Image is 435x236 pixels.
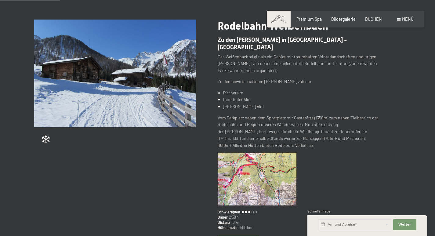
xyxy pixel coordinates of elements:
[307,209,330,213] span: Schnellanfrage
[223,103,379,110] li: [PERSON_NAME] Alm
[218,215,228,220] span: Dauer
[402,16,414,22] span: Menü
[398,222,411,227] span: Weiter
[34,20,196,127] img: Rodelbahn Weißenbach
[230,220,240,225] span: 10 km
[218,209,241,215] span: Schwierigkeit
[218,153,297,205] img: Rodelbahn Weißenbach
[228,215,239,220] span: 2:30 h
[393,219,416,230] button: Weiter
[218,220,230,225] span: Distanz
[223,96,379,103] li: Innerhofer Alm
[218,78,379,85] p: Zu den bewirtschafteten [PERSON_NAME] zählen:
[218,225,239,230] span: Höhenmeter
[218,53,379,74] p: Das Weißenbachtal gilt als ein Gebiet mit traumhaften Winterlandschaften und urigen [PERSON_NAME]...
[331,16,356,22] a: Bildergalerie
[218,20,328,32] span: Rodelbahn Weißenbach
[223,89,379,96] li: Pircheralm
[218,114,379,149] p: Vom Parkplatz neben dem Sportplatz mit Gaststätte (1350m) zum nahen Zielbereich der Rodelbahn und...
[239,225,252,230] span: 500 hm
[296,16,322,22] a: Premium Spa
[218,36,347,50] span: Zu den [PERSON_NAME] in [GEOGRAPHIC_DATA] - [GEOGRAPHIC_DATA]
[365,16,382,22] a: BUCHEN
